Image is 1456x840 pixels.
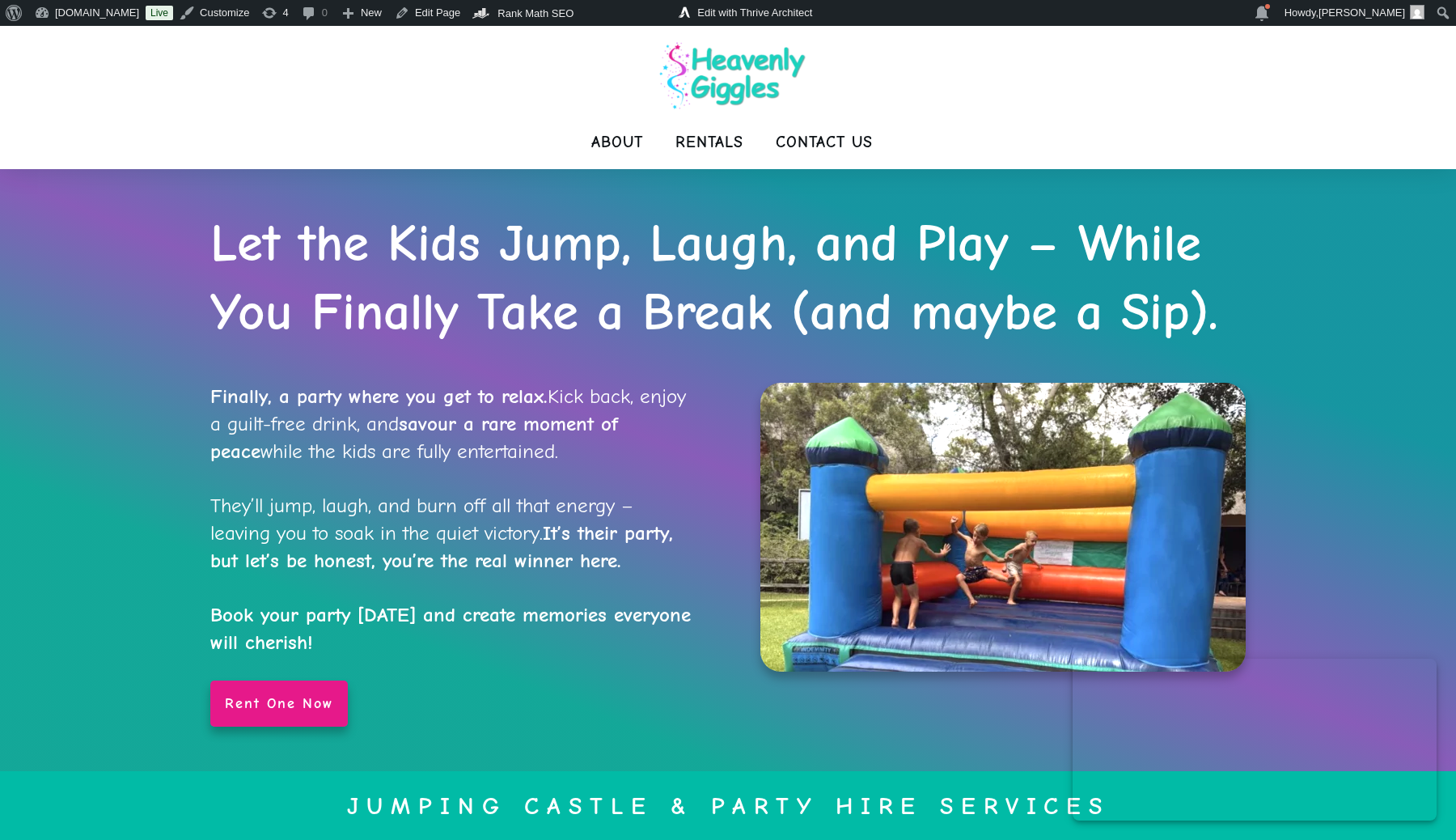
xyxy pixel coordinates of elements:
[210,521,673,572] strong: It’s their party, but let’s be honest, you’re the real winner here.
[675,126,743,159] a: Rentals
[497,7,574,19] span: Rank Math SEO
[210,681,348,728] a: Rent One Now
[210,383,696,465] p: Kick back, enjoy a guilt-free drink, and while the kids are fully entertained.
[210,492,696,656] p: They’ll jump, laugh, and burn off all that energy – leaving you to soak in the quiet victory.
[146,6,173,20] a: Live
[347,792,1110,821] strong: Jumping Castle & Party Hire Services
[210,412,618,463] strong: savour a rare moment of peace
[588,4,679,23] img: Views over 48 hours. Click for more Jetpack Stats.
[776,126,873,159] a: Contact Us
[210,603,691,654] strong: Book your party [DATE] and create memories everyone will cherish!
[591,126,643,159] a: About
[225,695,333,713] span: Rent One Now
[210,214,1218,342] strong: Let the Kids Jump, Laugh, and Play – While You Finally Take a Break (and maybe a Sip).
[1318,6,1405,19] span: [PERSON_NAME]
[210,384,548,408] strong: Finally, a party where you get to relax.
